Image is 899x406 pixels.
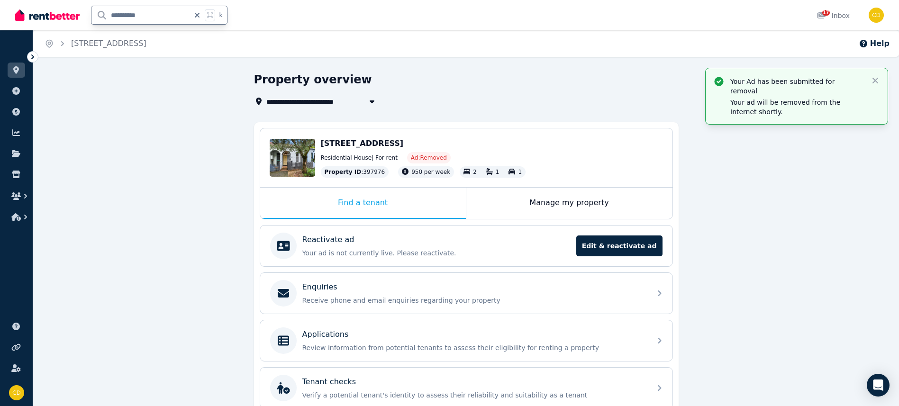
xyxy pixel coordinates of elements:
[730,77,863,96] p: Your Ad has been submitted for removal
[219,11,222,19] span: k
[869,8,884,23] img: Chris Dimitropoulos
[867,374,890,397] div: Open Intercom Messenger
[321,139,404,148] span: [STREET_ADDRESS]
[71,39,146,48] a: [STREET_ADDRESS]
[576,235,663,256] span: Edit & reactivate ad
[411,154,447,162] span: Ad: Removed
[260,226,672,266] a: Reactivate adYour ad is not currently live. Please reactivate.Edit & reactivate ad
[254,72,372,87] h1: Property overview
[473,169,477,175] span: 2
[15,8,80,22] img: RentBetter
[496,169,499,175] span: 1
[302,376,356,388] p: Tenant checks
[33,30,158,57] nav: Breadcrumb
[302,343,645,352] p: Review information from potential tenants to assess their eligibility for renting a property
[411,169,450,175] span: 950 per week
[302,248,571,258] p: Your ad is not currently live. Please reactivate.
[321,166,389,178] div: : 397976
[260,188,466,219] div: Find a tenant
[466,188,672,219] div: Manage my property
[260,273,672,314] a: EnquiriesReceive phone and email enquiries regarding your property
[730,98,863,117] p: Your ad will be removed from the Internet shortly.
[859,38,890,49] button: Help
[321,154,398,162] span: Residential House | For rent
[518,169,522,175] span: 1
[817,11,850,20] div: Inbox
[302,296,645,305] p: Receive phone and email enquiries regarding your property
[302,390,645,400] p: Verify a potential tenant's identity to assess their reliability and suitability as a tenant
[822,10,830,16] span: 17
[302,329,349,340] p: Applications
[260,320,672,361] a: ApplicationsReview information from potential tenants to assess their eligibility for renting a p...
[9,385,24,400] img: Chris Dimitropoulos
[325,168,362,176] span: Property ID
[302,281,337,293] p: Enquiries
[302,234,354,245] p: Reactivate ad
